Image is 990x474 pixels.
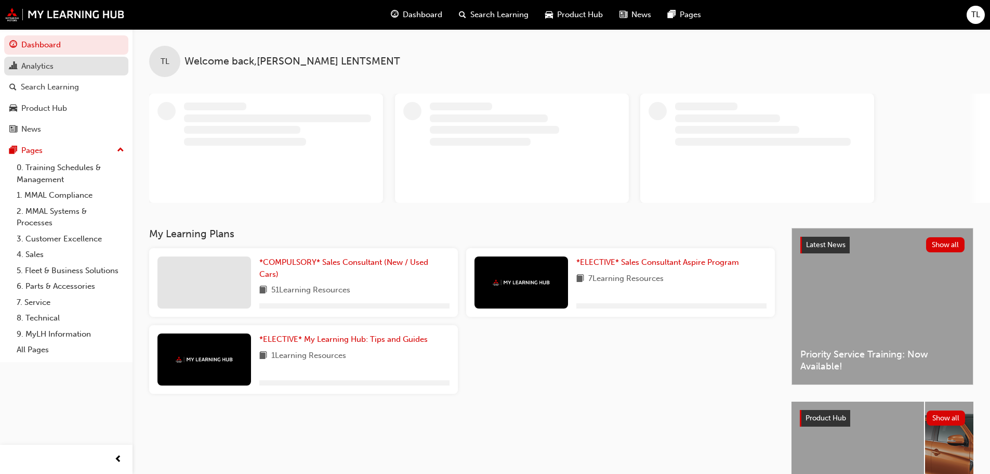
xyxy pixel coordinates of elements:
span: 51 Learning Resources [271,284,350,297]
button: Show all [927,411,966,426]
img: mmal [493,279,550,286]
a: 2. MMAL Systems & Processes [12,203,128,231]
a: news-iconNews [611,4,659,25]
a: 3. Customer Excellence [12,231,128,247]
span: *COMPULSORY* Sales Consultant (New / Used Cars) [259,258,428,279]
span: news-icon [619,8,627,21]
a: Analytics [4,57,128,76]
span: *ELECTIVE* Sales Consultant Aspire Program [576,258,739,267]
span: TL [161,56,169,68]
button: DashboardAnalyticsSearch LearningProduct HubNews [4,33,128,141]
span: Pages [680,9,701,21]
span: Priority Service Training: Now Available! [800,349,965,372]
a: search-iconSearch Learning [451,4,537,25]
span: up-icon [117,144,124,157]
a: 7. Service [12,294,128,311]
div: Search Learning [21,81,79,93]
a: 9. MyLH Information [12,326,128,342]
a: car-iconProduct Hub [537,4,611,25]
span: pages-icon [9,146,17,156]
span: car-icon [9,104,17,113]
span: book-icon [259,350,267,363]
a: 1. MMAL Compliance [12,187,128,203]
div: Product Hub [21,103,67,114]
span: Welcome back , [PERSON_NAME] LENTSMENT [184,56,400,68]
span: guage-icon [9,41,17,50]
img: mmal [176,356,233,363]
span: news-icon [9,125,17,134]
span: Product Hub [806,414,846,422]
img: mmal [5,8,125,21]
span: Product Hub [557,9,603,21]
span: search-icon [459,8,466,21]
h3: My Learning Plans [149,228,775,240]
span: prev-icon [114,453,122,466]
button: Pages [4,141,128,160]
a: 5. Fleet & Business Solutions [12,263,128,279]
a: guage-iconDashboard [382,4,451,25]
a: 6. Parts & Accessories [12,278,128,294]
span: pages-icon [668,8,676,21]
a: All Pages [12,342,128,358]
a: Search Learning [4,78,128,97]
a: Dashboard [4,35,128,55]
span: chart-icon [9,62,17,71]
div: Pages [21,145,43,157]
a: pages-iconPages [659,4,709,25]
a: 4. Sales [12,247,128,263]
span: search-icon [9,83,17,92]
span: Latest News [806,240,846,249]
span: guage-icon [391,8,399,21]
button: Show all [926,237,965,252]
span: Search Learning [470,9,529,21]
div: News [21,123,41,135]
span: book-icon [576,273,584,286]
div: Analytics [21,60,54,72]
span: TL [971,9,980,21]
span: News [631,9,651,21]
span: car-icon [545,8,553,21]
a: 0. Training Schedules & Management [12,160,128,187]
button: TL [967,6,985,24]
a: Latest NewsShow allPriority Service Training: Now Available! [791,228,973,385]
span: Dashboard [403,9,442,21]
span: *ELECTIVE* My Learning Hub: Tips and Guides [259,335,428,344]
a: Latest NewsShow all [800,237,965,253]
a: 8. Technical [12,310,128,326]
a: *ELECTIVE* My Learning Hub: Tips and Guides [259,334,432,345]
span: 7 Learning Resources [588,273,664,286]
a: *COMPULSORY* Sales Consultant (New / Used Cars) [259,257,450,280]
a: Product Hub [4,99,128,118]
span: 1 Learning Resources [271,350,346,363]
a: Product HubShow all [800,410,965,427]
span: book-icon [259,284,267,297]
a: News [4,120,128,139]
a: *ELECTIVE* Sales Consultant Aspire Program [576,257,743,268]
